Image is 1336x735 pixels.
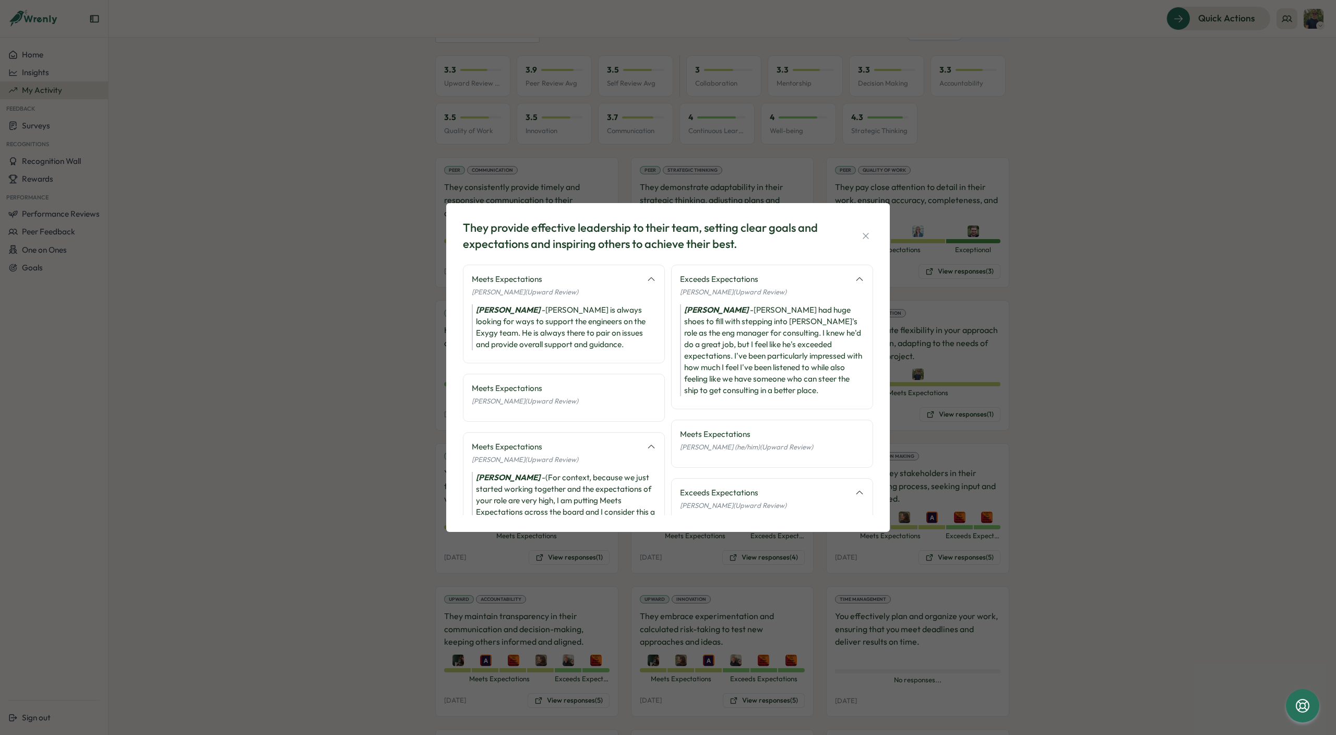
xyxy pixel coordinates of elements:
[684,305,748,315] i: [PERSON_NAME]
[472,274,640,285] div: Meets Expectations
[680,274,849,285] div: Exceeds Expectations
[680,429,864,440] div: Meets Expectations
[680,288,786,296] span: [PERSON_NAME] (Upward Review)
[476,305,540,315] i: [PERSON_NAME]
[472,288,578,296] span: [PERSON_NAME] (Upward Review)
[472,455,578,464] span: [PERSON_NAME] (Upward Review)
[463,220,833,252] div: They provide effective leadership to their team, setting clear goals and expectations and inspiri...
[680,487,849,499] div: Exceeds Expectations
[680,443,813,451] span: [PERSON_NAME] (he/him) (Upward Review)
[680,304,864,396] div: - [PERSON_NAME] had huge shoes to fill with stepping into [PERSON_NAME]'s role as the eng manager...
[472,383,656,394] div: Meets Expectations
[476,472,540,482] i: [PERSON_NAME]
[472,472,656,587] div: - (For context, because we just started working together and the expectations of your role are ve...
[472,304,656,350] div: - [PERSON_NAME] is always looking for ways to support the engineers on the Exygy team. He is alwa...
[472,397,578,405] span: [PERSON_NAME] (Upward Review)
[472,441,640,453] div: Meets Expectations
[680,501,786,509] span: [PERSON_NAME] (Upward Review)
